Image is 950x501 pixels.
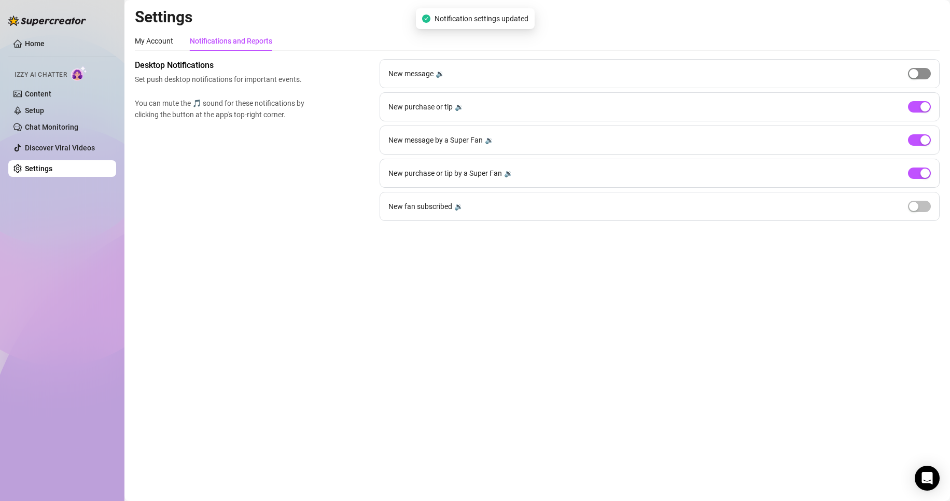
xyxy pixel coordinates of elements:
[422,15,430,23] span: check-circle
[388,68,434,79] span: New message
[485,134,494,146] div: 🔉
[25,123,78,131] a: Chat Monitoring
[435,13,528,24] span: Notification settings updated
[25,106,44,115] a: Setup
[190,35,272,47] div: Notifications and Reports
[8,16,86,26] img: logo-BBDzfeDw.svg
[25,90,51,98] a: Content
[388,134,483,146] span: New message by a Super Fan
[436,68,444,79] div: 🔉
[15,70,67,80] span: Izzy AI Chatter
[25,144,95,152] a: Discover Viral Videos
[388,201,452,212] span: New fan subscribed
[71,66,87,81] img: AI Chatter
[135,98,309,120] span: You can mute the 🎵 sound for these notifications by clicking the button at the app's top-right co...
[135,35,173,47] div: My Account
[504,168,513,179] div: 🔉
[135,7,940,27] h2: Settings
[915,466,940,491] div: Open Intercom Messenger
[25,164,52,173] a: Settings
[388,168,502,179] span: New purchase or tip by a Super Fan
[135,59,309,72] span: Desktop Notifications
[25,39,45,48] a: Home
[454,201,463,212] div: 🔉
[455,101,464,113] div: 🔉
[135,74,309,85] span: Set push desktop notifications for important events.
[388,101,453,113] span: New purchase or tip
